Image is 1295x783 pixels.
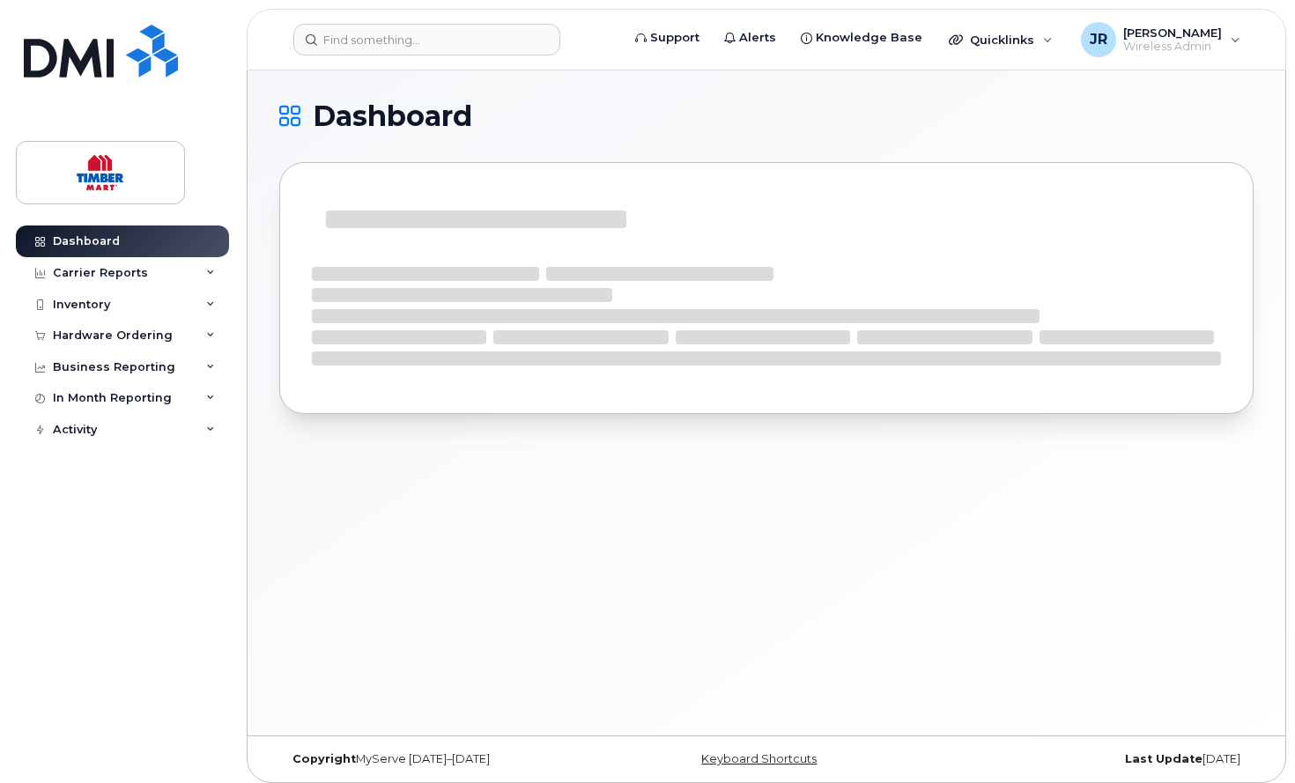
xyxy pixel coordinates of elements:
[313,103,472,129] span: Dashboard
[1125,752,1202,765] strong: Last Update
[292,752,356,765] strong: Copyright
[701,752,817,765] a: Keyboard Shortcuts
[279,752,604,766] div: MyServe [DATE]–[DATE]
[929,752,1254,766] div: [DATE]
